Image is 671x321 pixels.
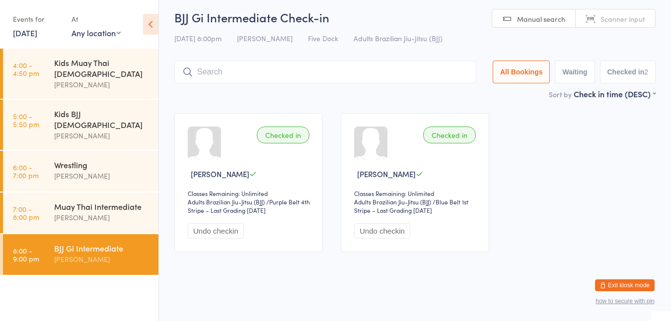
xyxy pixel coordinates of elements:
div: Check in time (DESC) [574,88,656,99]
label: Sort by [549,89,572,99]
div: 2 [644,68,648,76]
span: Five Dock [308,33,338,43]
div: Checked in [423,127,476,143]
div: Events for [13,11,62,27]
a: 7:00 -8:00 pmMuay Thai Intermediate[PERSON_NAME] [3,193,158,233]
a: 4:00 -4:50 pmKids Muay Thai [DEMOGRAPHIC_DATA][PERSON_NAME] [3,49,158,99]
time: 6:00 - 7:00 pm [13,163,39,179]
div: Kids BJJ [DEMOGRAPHIC_DATA] [54,108,150,130]
div: Adults Brazilian Jiu-Jitsu (BJJ) [188,197,265,206]
div: Kids Muay Thai [DEMOGRAPHIC_DATA] [54,57,150,79]
span: [PERSON_NAME] [191,169,249,179]
time: 7:00 - 8:00 pm [13,205,39,221]
div: [PERSON_NAME] [54,212,150,223]
a: 8:00 -9:00 pmBJJ Gi Intermediate[PERSON_NAME] [3,234,158,275]
a: 6:00 -7:00 pmWrestling[PERSON_NAME] [3,151,158,192]
div: BJJ Gi Intermediate [54,243,150,254]
div: [PERSON_NAME] [54,254,150,265]
div: Classes Remaining: Unlimited [354,189,479,197]
span: Adults Brazilian Jiu-Jitsu (BJJ) [354,33,443,43]
button: how to secure with pin [596,298,655,305]
span: [PERSON_NAME] [357,169,416,179]
button: Exit kiosk mode [595,279,655,291]
div: Checked in [257,127,309,143]
button: Checked in2 [600,61,656,83]
time: 8:00 - 9:00 pm [13,247,39,262]
div: Muay Thai Intermediate [54,201,150,212]
span: [PERSON_NAME] [237,33,293,43]
span: Scanner input [600,14,645,24]
time: 4:00 - 4:50 pm [13,61,39,77]
button: All Bookings [493,61,550,83]
button: Undo checkin [354,223,410,239]
button: Waiting [555,61,595,83]
div: Wrestling [54,159,150,170]
div: [PERSON_NAME] [54,130,150,141]
div: Classes Remaining: Unlimited [188,189,312,197]
span: [DATE] 8:00pm [174,33,222,43]
div: [PERSON_NAME] [54,170,150,182]
div: At [72,11,121,27]
div: Any location [72,27,121,38]
button: Undo checkin [188,223,244,239]
a: [DATE] [13,27,37,38]
div: [PERSON_NAME] [54,79,150,90]
time: 5:00 - 5:50 pm [13,112,39,128]
div: Adults Brazilian Jiu-Jitsu (BJJ) [354,197,431,206]
input: Search [174,61,476,83]
a: 5:00 -5:50 pmKids BJJ [DEMOGRAPHIC_DATA][PERSON_NAME] [3,100,158,150]
span: Manual search [517,14,565,24]
h2: BJJ Gi Intermediate Check-in [174,9,656,25]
